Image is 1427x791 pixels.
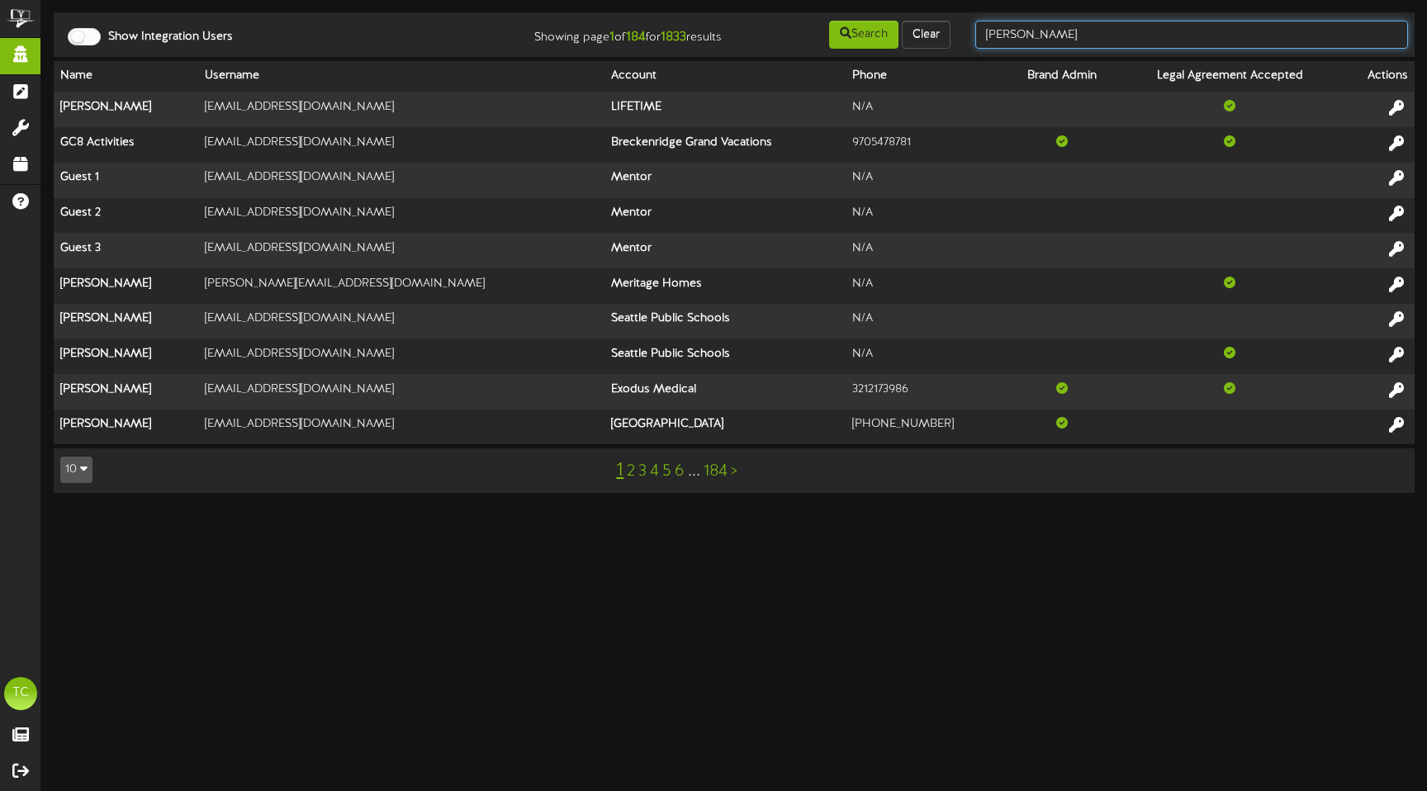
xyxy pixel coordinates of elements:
td: [EMAIL_ADDRESS][DOMAIN_NAME] [198,374,604,410]
a: ... [688,462,700,481]
div: Showing page of for results [505,19,734,47]
td: 9705478781 [846,127,1005,163]
a: > [731,462,737,481]
td: [PERSON_NAME][EMAIL_ADDRESS][DOMAIN_NAME] [198,268,604,304]
td: N/A [846,163,1005,198]
a: 2 [627,462,635,481]
strong: 184 [626,30,646,45]
div: TC [4,677,37,710]
a: 6 [675,462,685,481]
th: [PERSON_NAME] [54,268,198,304]
th: Breckenridge Grand Vacations [604,127,846,163]
th: Guest 2 [54,198,198,234]
th: Seattle Public Schools [604,339,846,374]
th: Mentor [604,233,846,268]
a: 184 [704,462,728,481]
button: 10 [60,457,92,483]
th: Guest 1 [54,163,198,198]
td: N/A [846,268,1005,304]
a: 1 [616,460,623,481]
button: Clear [902,21,951,49]
th: Guest 3 [54,233,198,268]
td: [EMAIL_ADDRESS][DOMAIN_NAME] [198,339,604,374]
td: [EMAIL_ADDRESS][DOMAIN_NAME] [198,127,604,163]
th: Seattle Public Schools [604,304,846,339]
th: Account [604,61,846,92]
td: [EMAIL_ADDRESS][DOMAIN_NAME] [198,92,604,127]
th: Phone [846,61,1005,92]
td: [EMAIL_ADDRESS][DOMAIN_NAME] [198,163,604,198]
a: 5 [662,462,671,481]
td: 3212173986 [846,374,1005,410]
th: Meritage Homes [604,268,846,304]
td: N/A [846,92,1005,127]
td: [PHONE_NUMBER] [846,410,1005,444]
th: Name [54,61,198,92]
button: Search [829,21,898,49]
th: Brand Admin [1005,61,1120,92]
th: [PERSON_NAME] [54,304,198,339]
td: [EMAIL_ADDRESS][DOMAIN_NAME] [198,304,604,339]
th: Mentor [604,163,846,198]
input: -- Search -- [975,21,1408,49]
th: Legal Agreement Accepted [1119,61,1340,92]
a: 3 [638,462,647,481]
td: N/A [846,198,1005,234]
td: [EMAIL_ADDRESS][DOMAIN_NAME] [198,233,604,268]
th: Exodus Medical [604,374,846,410]
strong: 1 [609,30,614,45]
th: [GEOGRAPHIC_DATA] [604,410,846,444]
strong: 1833 [661,30,686,45]
td: N/A [846,233,1005,268]
a: 4 [650,462,659,481]
td: [EMAIL_ADDRESS][DOMAIN_NAME] [198,198,604,234]
th: [PERSON_NAME] [54,374,198,410]
th: GC8 Activities [54,127,198,163]
th: [PERSON_NAME] [54,92,198,127]
th: [PERSON_NAME] [54,339,198,374]
td: N/A [846,339,1005,374]
th: [PERSON_NAME] [54,410,198,444]
label: Show Integration Users [96,29,233,45]
td: [EMAIL_ADDRESS][DOMAIN_NAME] [198,410,604,444]
th: Mentor [604,198,846,234]
td: N/A [846,304,1005,339]
th: LIFETIME [604,92,846,127]
th: Actions [1340,61,1415,92]
th: Username [198,61,604,92]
